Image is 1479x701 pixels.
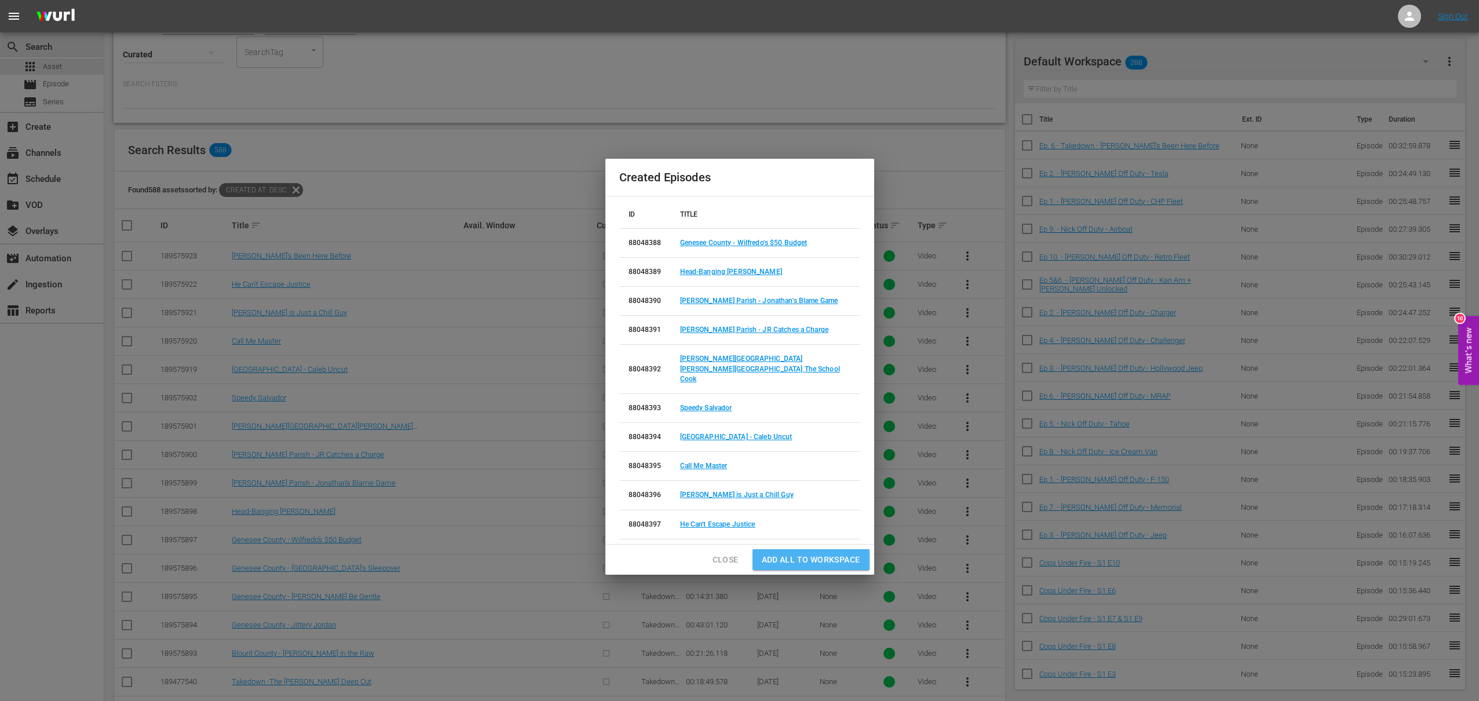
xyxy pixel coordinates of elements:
[619,452,671,481] td: 88048395
[762,553,860,567] span: Add all to Workspace
[1455,314,1465,323] div: 10
[713,553,739,567] span: Close
[619,393,671,422] td: 88048393
[1458,316,1479,385] button: Open Feedback Widget
[680,404,732,412] a: Speedy Salvador
[680,520,755,528] a: He Can't Escape Justice
[680,297,838,305] a: [PERSON_NAME] Parish - Jonathan's Blame Game
[680,491,794,499] a: [PERSON_NAME] is Just a Chill Guy
[619,168,860,187] h2: Created Episodes
[619,345,671,393] td: 88048392
[680,326,828,334] a: [PERSON_NAME] Parish - JR Catches a Charge
[680,355,840,382] a: [PERSON_NAME][GEOGRAPHIC_DATA][PERSON_NAME][GEOGRAPHIC_DATA] The School Cook
[28,3,83,30] img: ans4CAIJ8jUAAAAAAAAAAAAAAAAAAAAAAAAgQb4GAAAAAAAAAAAAAAAAAAAAAAAAJMjXAAAAAAAAAAAAAAAAAAAAAAAAgAT5G...
[1438,12,1468,21] a: Sign Out
[671,201,860,229] th: TITLE
[619,287,671,316] td: 88048390
[619,228,671,257] td: 88048388
[619,510,671,539] td: 88048397
[753,549,870,571] button: Add all to Workspace
[619,257,671,286] td: 88048389
[619,423,671,452] td: 88048394
[619,201,671,229] th: ID
[680,268,782,276] a: Head-Banging [PERSON_NAME]
[619,316,671,345] td: 88048391
[7,9,21,23] span: menu
[619,481,671,510] td: 88048396
[703,549,748,571] button: Close
[680,239,808,247] a: Genesee County - Wilfredo's $50 Budget
[680,462,728,470] a: Call Me Master
[680,433,793,441] a: [GEOGRAPHIC_DATA] - Caleb Uncut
